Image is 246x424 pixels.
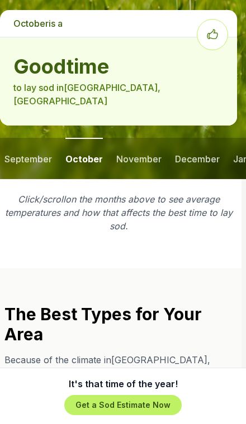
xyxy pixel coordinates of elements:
p: It's that time of the year! [69,377,178,391]
strong: good time [13,55,224,78]
p: Because of the climate in [GEOGRAPHIC_DATA] , [US_STATE] , the best sods to grow are grasses. Bel... [4,353,233,407]
p: to lay sod in [GEOGRAPHIC_DATA] , [GEOGRAPHIC_DATA] [13,81,224,108]
h2: The Best Types for Your Area [4,304,233,344]
span: /scroll [39,194,65,205]
button: october [65,138,103,179]
button: Get a Sod Estimate Now [64,395,182,415]
button: november [116,138,162,179]
span: october [13,18,49,29]
button: september [4,138,52,179]
p: Click on the months above to see average temperatures and how that affects the best time to lay sod. [4,192,233,233]
button: december [175,138,220,179]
